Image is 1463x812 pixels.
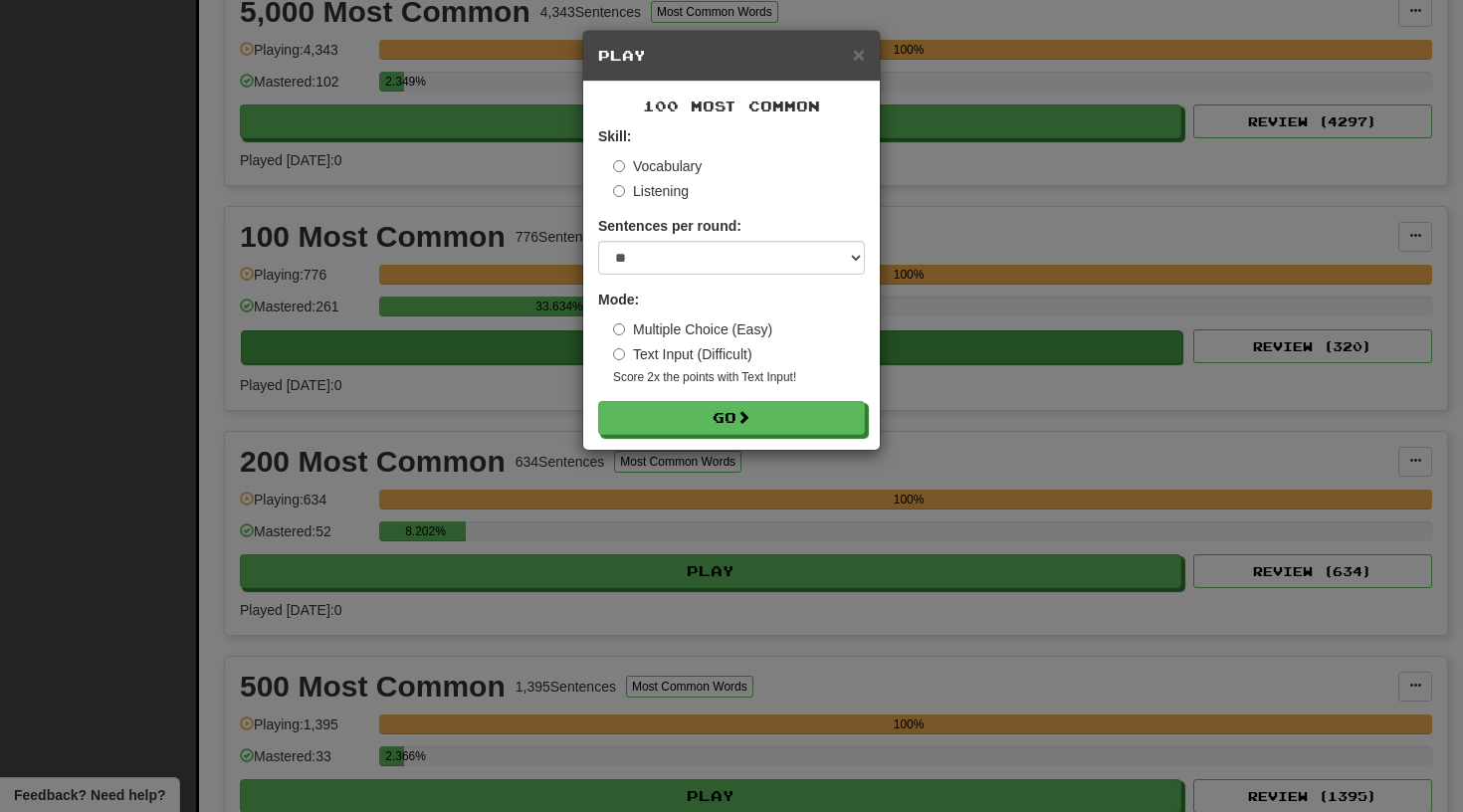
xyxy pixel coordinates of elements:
[613,185,625,197] input: Listening
[613,344,752,364] label: Text Input (Difficult)
[598,216,741,236] label: Sentences per round:
[613,156,702,176] label: Vocabulary
[613,319,772,339] label: Multiple Choice (Easy)
[613,160,625,172] input: Vocabulary
[598,292,639,307] strong: Mode:
[613,181,689,201] label: Listening
[613,369,865,386] small: Score 2x the points with Text Input !
[853,44,865,65] button: Close
[613,323,625,335] input: Multiple Choice (Easy)
[598,401,865,435] button: Go
[853,43,865,66] span: ×
[643,98,820,114] span: 100 Most Common
[613,348,625,360] input: Text Input (Difficult)
[598,46,865,66] h5: Play
[598,128,631,144] strong: Skill:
